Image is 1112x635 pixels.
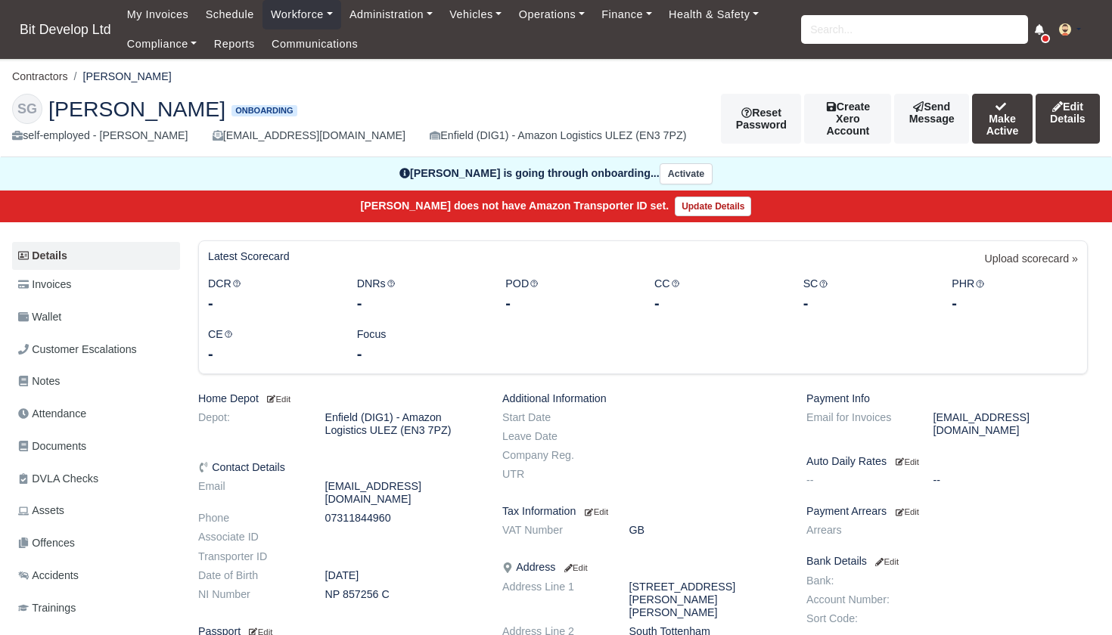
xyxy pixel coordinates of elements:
div: - [803,293,930,314]
button: Make Active [972,94,1033,144]
a: Contractors [12,70,68,82]
div: Enfield (DIG1) - Amazon Logistics ULEZ (EN3 7PZ) [430,127,686,144]
a: Edit [561,561,587,573]
dd: [EMAIL_ADDRESS][DOMAIN_NAME] [922,411,1100,437]
a: Edit Details [1036,94,1100,144]
small: Edit [896,507,919,516]
iframe: Chat Widget [1036,562,1112,635]
dd: [STREET_ADDRESS][PERSON_NAME][PERSON_NAME] [618,581,796,619]
div: DNRs [346,275,495,314]
div: SC [792,275,941,314]
dt: Arrears [795,524,922,537]
dd: 07311844960 [314,512,492,525]
a: Details [12,242,180,270]
span: Documents [18,438,86,455]
a: Accidents [12,561,180,590]
dt: Email for Invoices [795,411,922,437]
a: Edit [582,505,608,517]
a: Assets [12,496,180,525]
span: Onboarding [231,105,297,116]
a: Reports [206,29,263,59]
h6: Home Depot [198,392,480,405]
span: Notes [18,373,60,390]
span: Trainings [18,599,76,617]
span: Offences [18,534,75,552]
div: SG [12,94,42,124]
div: - [654,293,781,314]
div: Focus [346,326,495,364]
h6: Payment Info [806,392,1088,405]
div: CE [197,326,346,364]
h6: Contact Details [198,461,480,474]
dt: Email [187,480,314,506]
a: Bit Develop Ltd [12,15,119,45]
h6: Payment Arrears [806,505,1088,518]
a: Edit [873,555,899,567]
h6: Bank Details [806,555,1088,568]
dt: Sort Code: [795,612,922,625]
a: Send Message [894,94,969,144]
small: Edit [896,457,919,466]
span: DVLA Checks [18,470,98,488]
dt: VAT Number [491,524,618,537]
a: Notes [12,367,180,396]
dt: UTR [491,468,618,481]
button: Create Xero Account [804,94,891,144]
dt: Associate ID [187,531,314,544]
dt: -- [795,474,922,487]
div: - [208,343,334,364]
button: Activate [660,163,713,185]
span: Attendance [18,405,86,423]
div: self-employed - [PERSON_NAME] [12,127,188,144]
a: Communications [263,29,367,59]
div: CC [643,275,792,314]
dt: Phone [187,512,314,525]
h6: Tax Information [502,505,784,518]
dt: Address Line 1 [491,581,618,619]
a: Edit [893,455,919,467]
dd: Enfield (DIG1) - Amazon Logistics ULEZ (EN3 7PZ) [314,411,492,437]
span: [PERSON_NAME] [48,98,225,119]
span: Accidents [18,567,79,584]
span: Assets [18,502,64,519]
a: Attendance [12,399,180,429]
div: Stephen Leon Gibbons [1,82,1111,157]
h6: Additional Information [502,392,784,405]
div: - [952,293,1078,314]
a: Update Details [675,197,751,216]
dt: Transporter ID [187,550,314,563]
dd: NP 857256 C [314,588,492,601]
div: - [357,343,483,364]
dd: [DATE] [314,569,492,582]
small: Edit [585,507,608,516]
a: Trainings [12,593,180,623]
span: Wallet [18,308,61,326]
a: Documents [12,432,180,461]
a: Compliance [119,29,206,59]
a: Customer Escalations [12,335,180,364]
a: Invoices [12,270,180,299]
span: Invoices [18,276,71,293]
a: Edit [265,392,290,404]
button: Reset Password [721,94,801,144]
dt: Date of Birth [187,569,314,582]
h6: Auto Daily Rates [806,455,1088,468]
h6: Address [502,561,784,574]
div: - [357,293,483,314]
a: Wallet [12,302,180,332]
span: Bit Develop Ltd [12,14,119,45]
div: [EMAIL_ADDRESS][DOMAIN_NAME] [213,127,405,144]
small: Edit [561,563,587,572]
small: Edit [873,557,899,566]
li: [PERSON_NAME] [68,68,172,85]
div: - [505,293,632,314]
dt: Start Date [491,411,618,424]
dd: [EMAIL_ADDRESS][DOMAIN_NAME] [314,480,492,506]
dt: Bank: [795,575,922,587]
div: PHR [940,275,1089,314]
dd: -- [922,474,1100,487]
div: POD [494,275,643,314]
dt: Depot: [187,411,314,437]
div: - [208,293,334,314]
